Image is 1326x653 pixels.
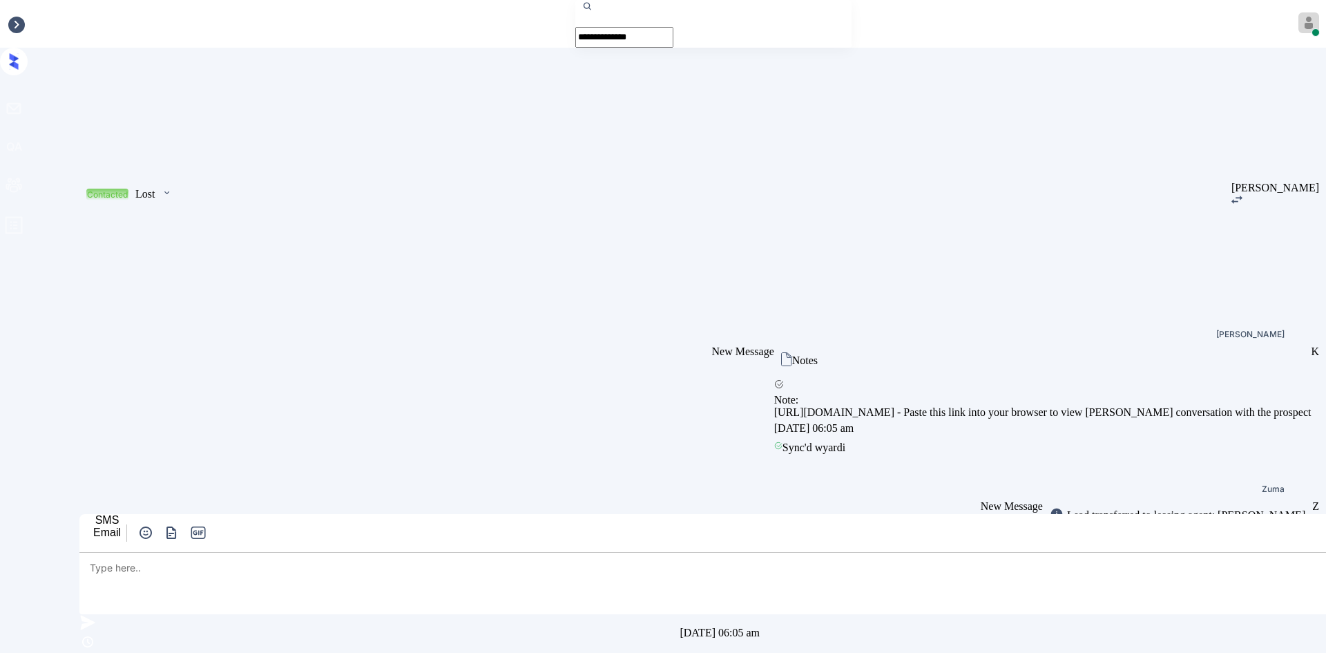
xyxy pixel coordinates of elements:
div: Lead transferred to leasing agent: [PERSON_NAME] [1064,509,1305,522]
div: Contacted [87,189,128,200]
div: Inbox / [PERSON_NAME] [7,18,129,30]
img: icon-zuma [163,524,180,541]
div: Notes [792,354,818,367]
span: New Message [712,346,774,357]
img: icon-zuma [1231,196,1242,204]
img: icon-zuma [79,614,96,631]
div: Note: [774,394,1311,406]
img: icon-zuma [774,379,784,389]
img: icon-zuma [781,352,792,366]
div: K [1311,346,1319,358]
div: Lost [135,188,155,200]
img: icon-zuma [137,524,154,541]
div: Sync'd w yardi [774,438,1311,457]
div: Email [93,527,121,539]
div: Zuma [1262,485,1285,493]
span: New Message [981,500,1043,512]
div: SMS [93,514,121,527]
div: [URL][DOMAIN_NAME] - Paste this link into your browser to view [PERSON_NAME] conversation with th... [774,406,1311,419]
div: [DATE] 06:05 am [774,419,1311,438]
div: [PERSON_NAME] [1216,330,1285,339]
span: profile [4,216,23,240]
div: [PERSON_NAME] [1231,182,1319,194]
img: icon-zuma [1050,507,1064,521]
img: avatar [1298,12,1319,33]
button: icon-zuma [136,524,155,541]
img: icon-zuma [79,634,96,650]
button: icon-zuma [162,524,182,541]
img: icon-zuma [162,187,172,199]
div: Z [1312,500,1319,513]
